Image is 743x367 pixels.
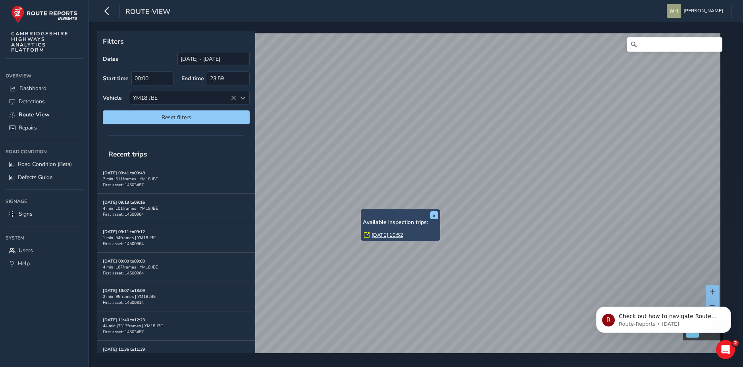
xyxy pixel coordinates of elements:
button: Reset filters [103,110,250,124]
span: First asset: 14500964 [103,211,144,217]
span: Help [18,260,30,267]
div: System [6,232,83,244]
input: Search [627,37,722,52]
strong: [DATE] 09:13 to 09:16 [103,199,145,205]
span: Users [19,247,33,254]
strong: [DATE] 09:11 to 09:12 [103,229,145,235]
strong: [DATE] 13:07 to 13:09 [103,288,145,294]
span: First asset: 14503487 [103,182,144,188]
div: 7 min | 511 frames | YM18 JBE [103,176,250,182]
a: Road Condition (Beta) [6,158,83,171]
iframe: Intercom notifications message [584,290,743,346]
span: Detections [19,98,45,105]
span: First asset: 14503487 [103,329,144,335]
label: Start time [103,75,129,82]
div: 4 min | 101 frames | YM18 JBE [103,205,250,211]
a: Dashboard [6,82,83,95]
a: Detections [6,95,83,108]
a: [DATE] 10:52 [371,232,403,239]
a: Defects Guide [6,171,83,184]
p: Filters [103,36,250,46]
span: First asset: 14500964 [103,241,144,247]
button: x [430,211,438,219]
span: First asset: 14500964 [103,270,144,276]
span: route-view [125,7,170,18]
strong: [DATE] 11:36 to 11:39 [103,346,145,352]
div: 3 min | 183 frames | YM18 JBE [103,352,250,358]
div: Road Condition [6,146,83,158]
div: 4 min | 167 frames | YM18 JBE [103,264,250,270]
label: Dates [103,55,118,63]
div: Signage [6,195,83,207]
div: 1 min | 54 frames | YM18 JBE [103,235,250,241]
a: Signs [6,207,83,220]
a: Users [6,244,83,257]
div: Overview [6,70,83,82]
span: First asset: 14500814 [103,299,144,305]
div: 44 min | 3317 frames | YM18 JBE [103,323,250,329]
span: Recent trips [103,144,153,164]
span: [PERSON_NAME] [683,4,723,18]
span: 2 [732,340,739,346]
span: Road Condition (Beta) [18,160,72,168]
strong: [DATE] 09:00 to 09:03 [103,258,145,264]
label: Vehicle [103,94,122,102]
span: CAMBRIDGESHIRE HIGHWAYS ANALYTICS PLATFORM [11,31,69,53]
a: Route View [6,108,83,121]
div: YM18 JBE [130,91,236,104]
span: Signs [19,210,33,218]
iframe: Intercom live chat [716,340,735,359]
button: [PERSON_NAME] [667,4,726,18]
span: Dashboard [19,85,46,92]
span: Route View [19,111,50,118]
span: Reset filters [109,114,244,121]
img: diamond-layout [667,4,681,18]
div: 2 min | 95 frames | YM18 JBE [103,294,250,299]
img: rr logo [11,6,77,23]
span: Defects Guide [18,174,52,181]
strong: [DATE] 09:41 to 09:48 [103,170,145,176]
canvas: Map [100,33,720,362]
label: End time [181,75,204,82]
strong: [DATE] 11:40 to 12:23 [103,317,145,323]
span: Repairs [19,124,37,131]
h6: Available inspection trips: [363,219,438,226]
a: Repairs [6,121,83,134]
a: Help [6,257,83,270]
